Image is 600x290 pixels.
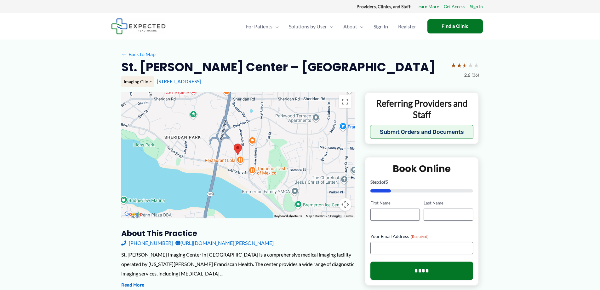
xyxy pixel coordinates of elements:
span: About [343,15,357,38]
span: ★ [451,59,456,71]
span: Map data ©2025 Google [306,214,340,218]
h3: About this practice [121,228,355,238]
a: Learn More [416,3,439,11]
label: First Name [370,200,420,206]
button: Submit Orders and Documents [370,125,474,139]
span: Register [398,15,416,38]
span: 1 [379,179,381,185]
h2: Book Online [370,163,473,175]
a: AboutMenu Toggle [338,15,369,38]
div: Imaging Clinic [121,76,154,87]
span: Solutions by User [289,15,327,38]
span: 2.6 [464,71,470,79]
span: (36) [471,71,479,79]
span: ★ [468,59,473,71]
button: Toggle fullscreen view [339,95,351,108]
span: For Patients [246,15,272,38]
a: Sign In [369,15,393,38]
a: Open this area in Google Maps (opens a new window) [123,210,144,218]
a: Sign In [470,3,483,11]
p: Step of [370,180,473,184]
button: Map camera controls [339,198,351,211]
a: Solutions by UserMenu Toggle [284,15,338,38]
a: Register [393,15,421,38]
span: 5 [386,179,388,185]
span: Menu Toggle [272,15,279,38]
a: For PatientsMenu Toggle [241,15,284,38]
a: Terms (opens in new tab) [344,214,353,218]
a: [PHONE_NUMBER] [121,238,173,248]
span: ★ [462,59,468,71]
button: Keyboard shortcuts [274,214,302,218]
div: St. [PERSON_NAME] Imaging Center in [GEOGRAPHIC_DATA] is a comprehensive medical imaging facility... [121,250,355,278]
span: ★ [473,59,479,71]
label: Last Name [424,200,473,206]
span: ★ [456,59,462,71]
label: Your Email Address [370,233,473,240]
p: Referring Providers and Staff [370,98,474,121]
a: [URL][DOMAIN_NAME][PERSON_NAME] [175,238,274,248]
a: ←Back to Map [121,50,156,59]
a: Get Access [444,3,465,11]
span: ← [121,51,127,57]
span: Menu Toggle [327,15,333,38]
span: (Required) [411,234,429,239]
img: Expected Healthcare Logo - side, dark font, small [111,18,166,34]
a: [STREET_ADDRESS] [157,78,201,84]
button: Read More [121,281,144,289]
span: Sign In [374,15,388,38]
img: Google [123,210,144,218]
a: Find a Clinic [427,19,483,33]
nav: Primary Site Navigation [241,15,421,38]
span: Menu Toggle [357,15,363,38]
strong: Providers, Clinics, and Staff: [357,4,412,9]
h2: St. [PERSON_NAME] Center – [GEOGRAPHIC_DATA] [121,59,435,75]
